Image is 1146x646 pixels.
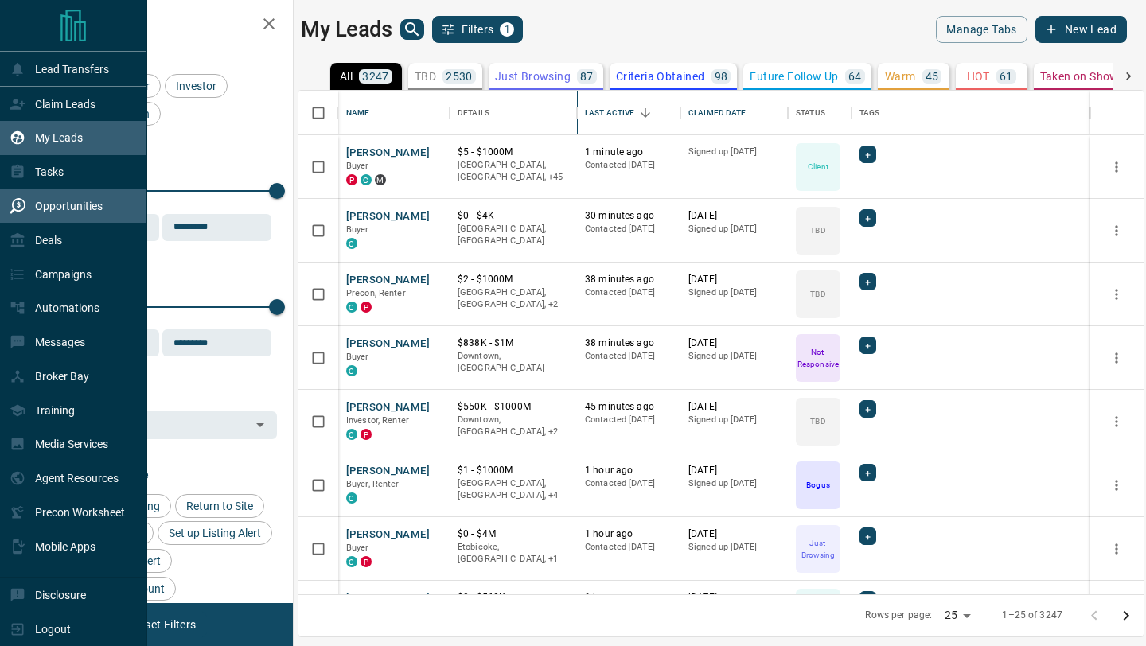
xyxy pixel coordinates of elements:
p: Downtown, [GEOGRAPHIC_DATA] [458,350,569,375]
p: Midtown | Central, Toronto [458,286,569,311]
p: HOT [967,71,990,82]
span: + [865,401,871,417]
p: Contacted [DATE] [585,414,672,426]
p: Signed up [DATE] [688,477,780,490]
div: Status [788,91,852,135]
div: mrloft.ca [375,174,386,185]
p: Taken on Showings [1040,71,1141,82]
p: Client [808,161,828,173]
span: Buyer [346,224,369,235]
p: 98 [715,71,728,82]
span: + [865,592,871,608]
div: condos.ca [346,556,357,567]
div: Claimed Date [688,91,746,135]
span: + [865,337,871,353]
p: Signed up [DATE] [688,541,780,554]
div: + [859,527,876,545]
p: Contacted [DATE] [585,223,672,235]
p: Etobicoke, North York, Toronto, Richmond Hill [458,477,569,502]
button: New Lead [1035,16,1127,43]
span: Investor [170,80,222,92]
div: Status [796,91,825,135]
div: + [859,464,876,481]
div: condos.ca [346,365,357,376]
p: 1–25 of 3247 [1002,609,1062,622]
button: more [1105,346,1128,370]
span: Return to Site [181,500,259,512]
p: Signed up [DATE] [688,223,780,235]
div: Investor [165,74,228,98]
div: condos.ca [346,429,357,440]
p: Bogus [806,479,829,491]
div: + [859,209,876,227]
p: 30 minutes ago [585,209,672,223]
p: $1 - $1000M [458,464,569,477]
p: $2 - $1000M [458,273,569,286]
p: 64 [848,71,862,82]
p: $5 - $1000M [458,146,569,159]
div: Tags [852,91,1090,135]
p: Future Follow Up [750,71,838,82]
p: Contacted [DATE] [585,541,672,554]
button: Manage Tabs [936,16,1027,43]
p: Contacted [DATE] [585,159,672,172]
p: 38 minutes ago [585,337,672,350]
button: [PERSON_NAME] [346,209,430,224]
button: [PERSON_NAME] [346,400,430,415]
button: search button [400,19,424,40]
div: property.ca [361,429,372,440]
button: [PERSON_NAME] [346,146,430,161]
div: Claimed Date [680,91,788,135]
p: 38 minutes ago [585,273,672,286]
span: Buyer, Renter [346,479,400,489]
p: Not Responsive [797,346,839,370]
p: [DATE] [688,591,780,605]
span: Buyer [346,161,369,171]
button: [PERSON_NAME] [346,337,430,352]
p: 45 minutes ago [585,400,672,414]
div: Name [338,91,450,135]
p: Contacted [DATE] [585,350,672,363]
p: 3247 [362,71,389,82]
div: Last Active [577,91,680,135]
button: more [1105,282,1128,306]
span: 1 [501,24,513,35]
p: Signed up [DATE] [688,146,780,158]
span: + [865,274,871,290]
div: 25 [938,604,976,627]
button: [PERSON_NAME] [346,464,430,479]
div: Set up Listing Alert [158,521,272,545]
span: + [865,146,871,162]
button: more [1105,537,1128,561]
p: $0 - $4M [458,527,569,541]
p: Contacted [DATE] [585,286,672,299]
p: Signed up [DATE] [688,414,780,426]
p: Warm [885,71,916,82]
p: TBD [810,224,825,236]
span: Set up Listing Alert [163,527,267,539]
div: property.ca [361,556,372,567]
button: Open [249,414,271,436]
div: Name [346,91,370,135]
p: [DATE] [688,209,780,223]
button: [PERSON_NAME] [346,591,430,606]
span: Buyer [346,543,369,553]
p: 1 hour ago [585,591,672,605]
p: 1 minute ago [585,146,672,159]
div: + [859,400,876,418]
div: property.ca [361,302,372,313]
p: 87 [580,71,594,82]
button: [PERSON_NAME] [346,527,430,543]
p: $838K - $1M [458,337,569,350]
p: West End, Toronto [458,414,569,438]
span: Buyer [346,352,369,362]
p: Criteria Obtained [616,71,705,82]
div: condos.ca [361,174,372,185]
p: All [340,71,353,82]
p: [DATE] [688,464,780,477]
p: Signed up [DATE] [688,350,780,363]
div: Tags [859,91,880,135]
button: Reset Filters [121,611,206,638]
button: more [1105,219,1128,243]
div: + [859,273,876,290]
